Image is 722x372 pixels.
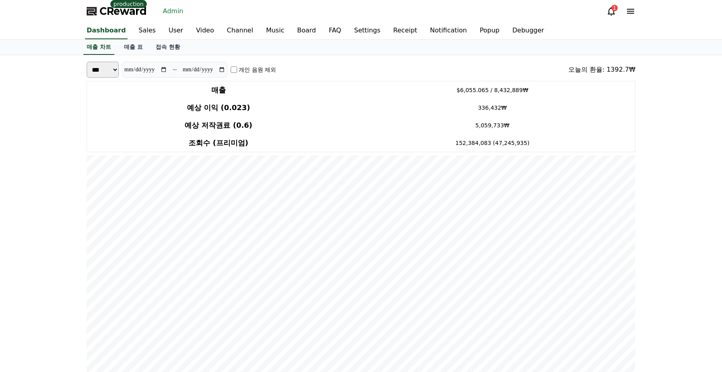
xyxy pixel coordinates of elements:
[162,22,189,39] a: User
[160,5,187,18] a: Admin
[90,137,347,149] h4: 조회수 (프리미엄)
[2,254,53,274] a: Home
[350,81,635,99] td: $6,055.065 / 8,432,889₩
[348,22,387,39] a: Settings
[190,22,221,39] a: Video
[87,5,147,18] a: CReward
[387,22,424,39] a: Receipt
[20,266,34,272] span: Home
[473,22,506,39] a: Popup
[83,40,114,55] a: 매출 차트
[568,65,635,74] div: 오늘의 환율: 1392.7₩
[90,120,347,131] h4: 예상 저작권료 (0.6)
[99,5,147,18] span: CReward
[220,22,260,39] a: Channel
[90,84,347,96] h4: 매출
[118,40,149,55] a: 매출 표
[611,5,618,11] div: 1
[103,254,154,274] a: Settings
[239,66,276,74] label: 개인 음원 제외
[424,22,473,39] a: Notification
[90,102,347,113] h4: 예상 이익 (0.023)
[606,6,616,16] a: 1
[322,22,348,39] a: FAQ
[260,22,291,39] a: Music
[506,22,550,39] a: Debugger
[149,40,187,55] a: 접속 현황
[291,22,322,39] a: Board
[85,22,128,39] a: Dashboard
[172,65,177,74] p: ~
[350,134,635,152] td: 152,384,083 (47,245,935)
[67,266,90,273] span: Messages
[350,117,635,134] td: 5,059,733₩
[53,254,103,274] a: Messages
[119,266,138,272] span: Settings
[350,99,635,117] td: 336,432₩
[132,22,162,39] a: Sales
